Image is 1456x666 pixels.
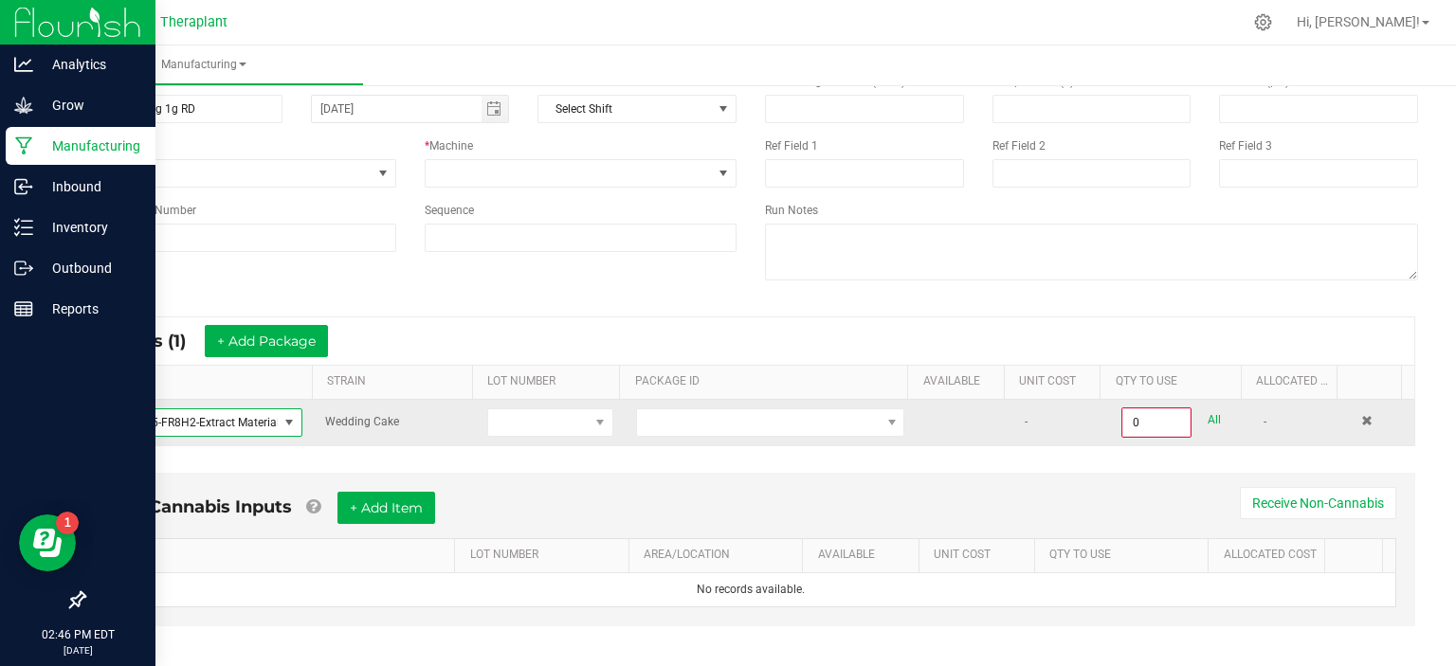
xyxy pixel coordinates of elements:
iframe: Resource center [19,514,76,571]
span: - [1264,415,1266,428]
inline-svg: Analytics [14,55,33,74]
input: Date [312,96,482,122]
iframe: Resource center unread badge [56,512,79,534]
span: Ref Field 2 [992,139,1046,153]
a: Sortable [1339,548,1375,563]
span: Sequence [425,204,474,217]
span: NO DATA FOUND [537,95,737,123]
span: Ref Field 1 [765,139,818,153]
p: Outbound [33,257,147,279]
span: Machine [429,139,473,153]
inline-svg: Manufacturing [14,136,33,155]
span: Wedding Cake [325,415,399,428]
inline-svg: Inbound [14,177,33,196]
a: ITEMSortable [120,548,446,563]
p: Grow [33,94,147,117]
a: ITEMSortable [101,374,304,389]
a: Add Non-Cannabis items that were also consumed in the run (e.g. gloves and packaging); Also add N... [306,496,320,517]
p: Reports [33,297,147,320]
td: No records available. [106,573,1395,606]
a: All [1208,407,1221,433]
button: Receive Non-Cannabis [1240,487,1396,519]
a: LOT NUMBERSortable [487,374,612,389]
span: WDC-25-FR8H2-Extract Material [100,409,278,436]
inline-svg: Outbound [14,259,33,278]
a: Unit CostSortable [934,548,1028,563]
p: 02:46 PM EDT [9,626,147,643]
span: Ref Field 3 [1219,139,1272,153]
a: QTY TO USESortable [1049,548,1201,563]
span: Non-Cannabis Inputs [105,496,292,517]
a: Sortable [1353,374,1394,389]
a: QTY TO USESortable [1116,374,1234,389]
div: Manage settings [1251,13,1275,31]
a: AVAILABLESortable [818,548,912,563]
span: Inputs (1) [106,331,205,351]
inline-svg: Grow [14,96,33,115]
a: Allocated CostSortable [1224,548,1318,563]
p: Inbound [33,175,147,198]
span: Select Shift [538,96,712,122]
a: Allocated CostSortable [1256,374,1330,389]
a: LOT NUMBERSortable [470,548,622,563]
p: Manufacturing [33,135,147,157]
span: Toggle calendar [482,96,509,122]
a: Manufacturing [45,45,363,85]
span: Theraplant [160,14,227,30]
button: + Add Item [337,492,435,524]
p: [DATE] [9,643,147,657]
a: STRAINSortable [327,374,464,389]
inline-svg: Inventory [14,218,33,237]
span: - [1025,415,1028,428]
a: Unit CostSortable [1019,374,1093,389]
p: Inventory [33,216,147,239]
a: AREA/LOCATIONSortable [644,548,795,563]
p: Analytics [33,53,147,76]
button: + Add Package [205,325,328,357]
inline-svg: Reports [14,299,33,318]
span: Run Notes [765,204,818,217]
a: PACKAGE IDSortable [635,374,901,389]
span: Manufacturing [45,57,363,73]
span: None [84,160,372,187]
a: AVAILABLESortable [923,374,997,389]
span: Hi, [PERSON_NAME]! [1297,14,1420,29]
